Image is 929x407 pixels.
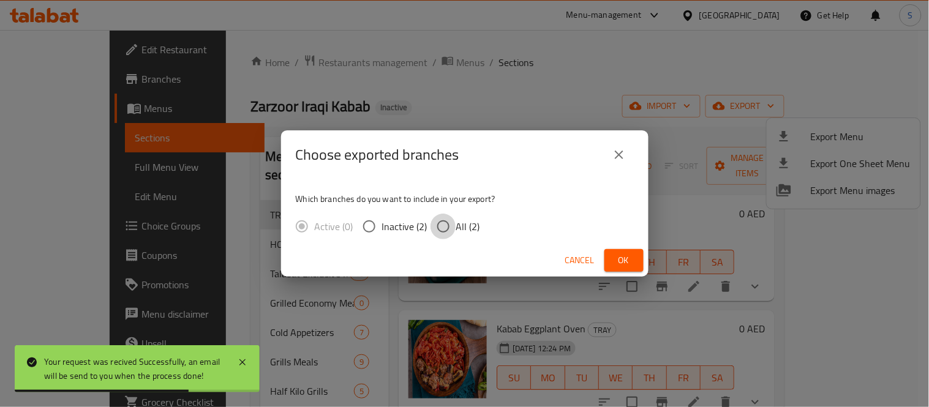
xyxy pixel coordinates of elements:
button: Ok [604,249,644,272]
h2: Choose exported branches [296,145,459,165]
p: Which branches do you want to include in your export? [296,193,634,205]
span: Inactive (2) [382,219,427,234]
span: All (2) [456,219,480,234]
button: Cancel [560,249,600,272]
div: Your request was recived Successfully, an email will be send to you when the process done! [44,355,225,383]
span: Cancel [565,253,595,268]
span: Active (0) [315,219,353,234]
button: close [604,140,634,170]
span: Ok [614,253,634,268]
